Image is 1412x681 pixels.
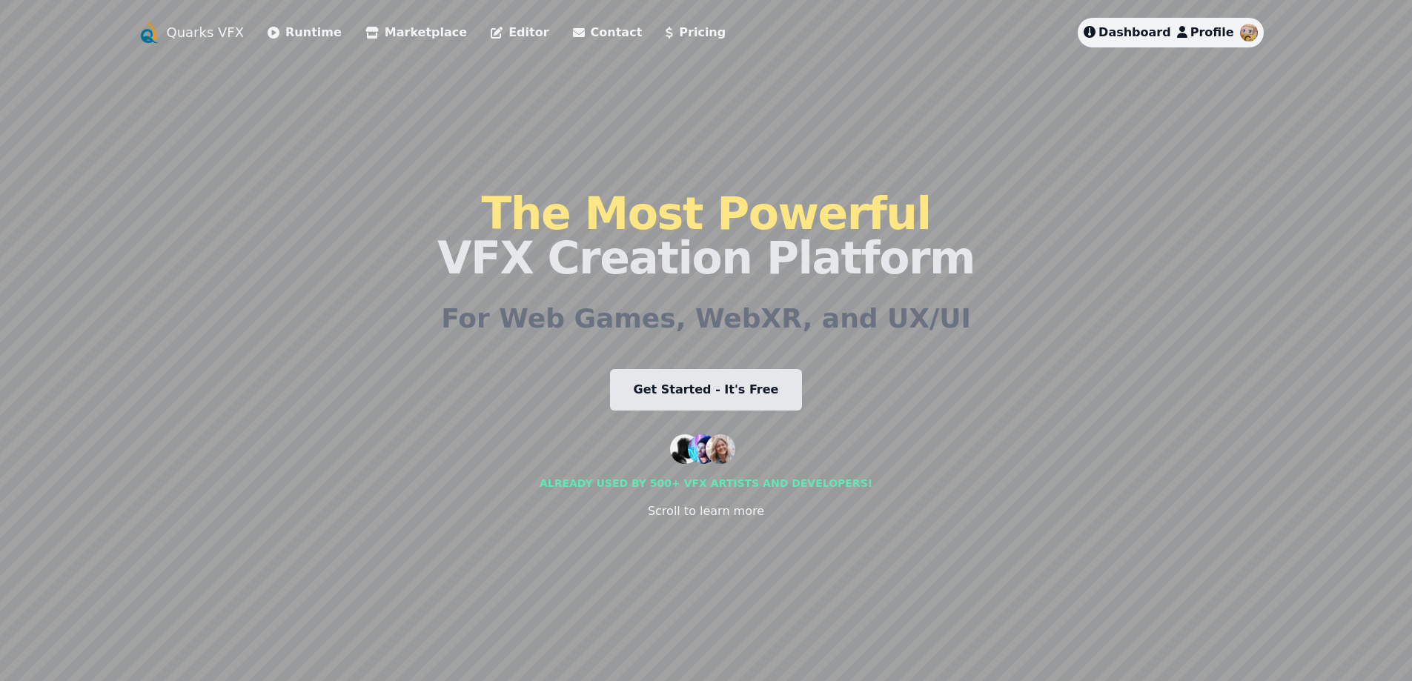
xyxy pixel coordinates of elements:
[706,434,735,464] img: customer 3
[540,476,872,491] div: Already used by 500+ vfx artists and developers!
[648,502,764,520] div: Scroll to learn more
[365,24,467,41] a: Marketplace
[481,187,930,239] span: The Most Powerful
[167,22,245,43] a: Quarks VFX
[1240,24,1258,41] img: dinh-hoang-anh profile image
[1084,24,1171,41] a: Dashboard
[1177,24,1234,41] a: Profile
[437,191,975,280] h1: VFX Creation Platform
[666,24,726,41] a: Pricing
[1190,25,1234,39] span: Profile
[688,434,717,464] img: customer 2
[670,434,700,464] img: customer 1
[1098,25,1171,39] span: Dashboard
[441,304,971,333] h2: For Web Games, WebXR, and UX/UI
[491,24,548,41] a: Editor
[610,369,803,411] a: Get Started - It's Free
[573,24,643,41] a: Contact
[268,24,342,41] a: Runtime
